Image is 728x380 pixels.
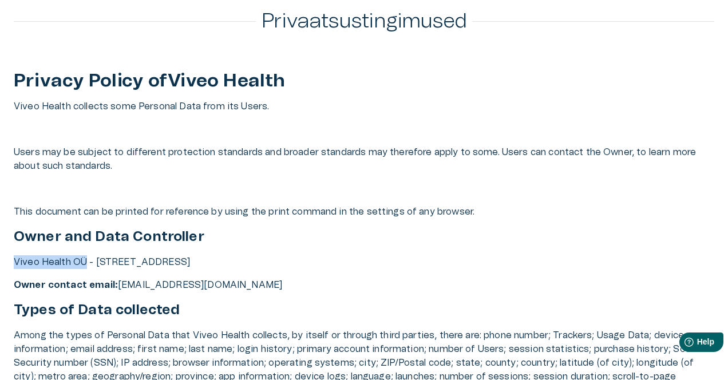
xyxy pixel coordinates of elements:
p: This document can be printed for reference by using the print command in the settings of any brow... [14,205,714,219]
p: Viveo Health OÜ - [STREET_ADDRESS] [14,255,714,269]
p: [EMAIL_ADDRESS][DOMAIN_NAME] [14,278,714,292]
h2: Types of Data collected [14,303,714,317]
strong: Owner contact email: [14,280,118,290]
strong: Viveo Health [168,72,286,90]
h1: Privacy Policy of [14,74,714,88]
p: Users may be subject to different protection standards and broader standards may therefore apply ... [14,145,714,173]
h2: Owner and Data Controller [14,230,714,244]
iframe: Help widget launcher [639,328,728,360]
p: Viveo Health collects some Personal Data from its Users. [14,100,714,113]
h2: Privaatsustingimused [262,9,467,34]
